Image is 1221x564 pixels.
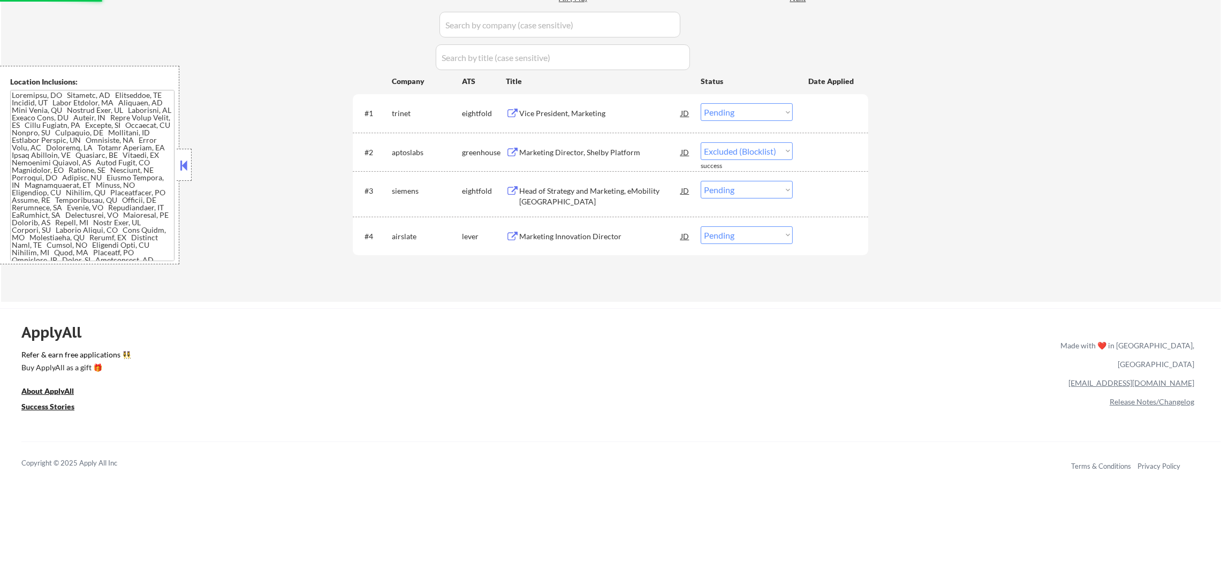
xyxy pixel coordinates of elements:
div: Vice President, Marketing [519,108,681,119]
div: JD [680,142,691,162]
div: Title [506,76,691,87]
div: Location Inclusions: [10,77,175,87]
div: aptoslabs [392,147,462,158]
a: Privacy Policy [1137,462,1180,470]
div: eightfold [462,186,506,196]
a: Buy ApplyAll as a gift 🎁 [21,362,128,376]
div: eightfold [462,108,506,119]
div: ApplyAll [21,323,94,341]
div: ATS [462,76,506,87]
div: trinet [392,108,462,119]
u: About ApplyAll [21,386,74,395]
div: success [701,162,744,171]
u: Success Stories [21,402,74,411]
a: Refer & earn free applications 👯‍♀️ [21,351,837,362]
div: JD [680,103,691,123]
div: JD [680,226,691,246]
a: Release Notes/Changelog [1110,397,1194,406]
div: Copyright © 2025 Apply All Inc [21,458,145,469]
input: Search by title (case sensitive) [436,44,690,70]
div: Company [392,76,462,87]
a: About ApplyAll [21,386,89,399]
a: Success Stories [21,401,89,415]
div: JD [680,181,691,200]
div: lever [462,231,506,242]
div: #4 [365,231,383,242]
div: Status [701,71,793,90]
div: siemens [392,186,462,196]
div: #3 [365,186,383,196]
div: Marketing Director, Shelby Platform [519,147,681,158]
div: greenhouse [462,147,506,158]
div: #1 [365,108,383,119]
div: Buy ApplyAll as a gift 🎁 [21,364,128,371]
a: Terms & Conditions [1071,462,1131,470]
div: Head of Strategy and Marketing, eMobility [GEOGRAPHIC_DATA] [519,186,681,207]
div: #2 [365,147,383,158]
div: airslate [392,231,462,242]
div: Date Applied [808,76,855,87]
div: Made with ❤️ in [GEOGRAPHIC_DATA], [GEOGRAPHIC_DATA] [1056,336,1194,374]
a: [EMAIL_ADDRESS][DOMAIN_NAME] [1068,378,1194,387]
input: Search by company (case sensitive) [439,12,680,37]
div: Marketing Innovation Director [519,231,681,242]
